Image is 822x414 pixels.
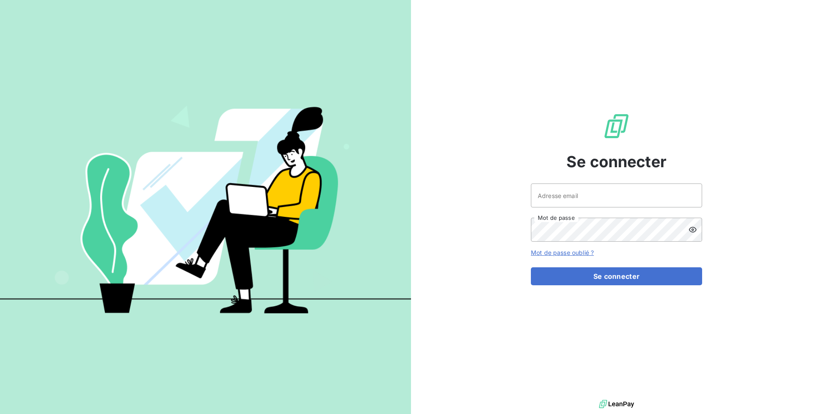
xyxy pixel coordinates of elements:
a: Mot de passe oublié ? [531,249,594,256]
img: logo [599,398,634,411]
input: placeholder [531,183,702,207]
span: Se connecter [566,150,667,173]
img: Logo LeanPay [603,112,630,140]
button: Se connecter [531,267,702,285]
